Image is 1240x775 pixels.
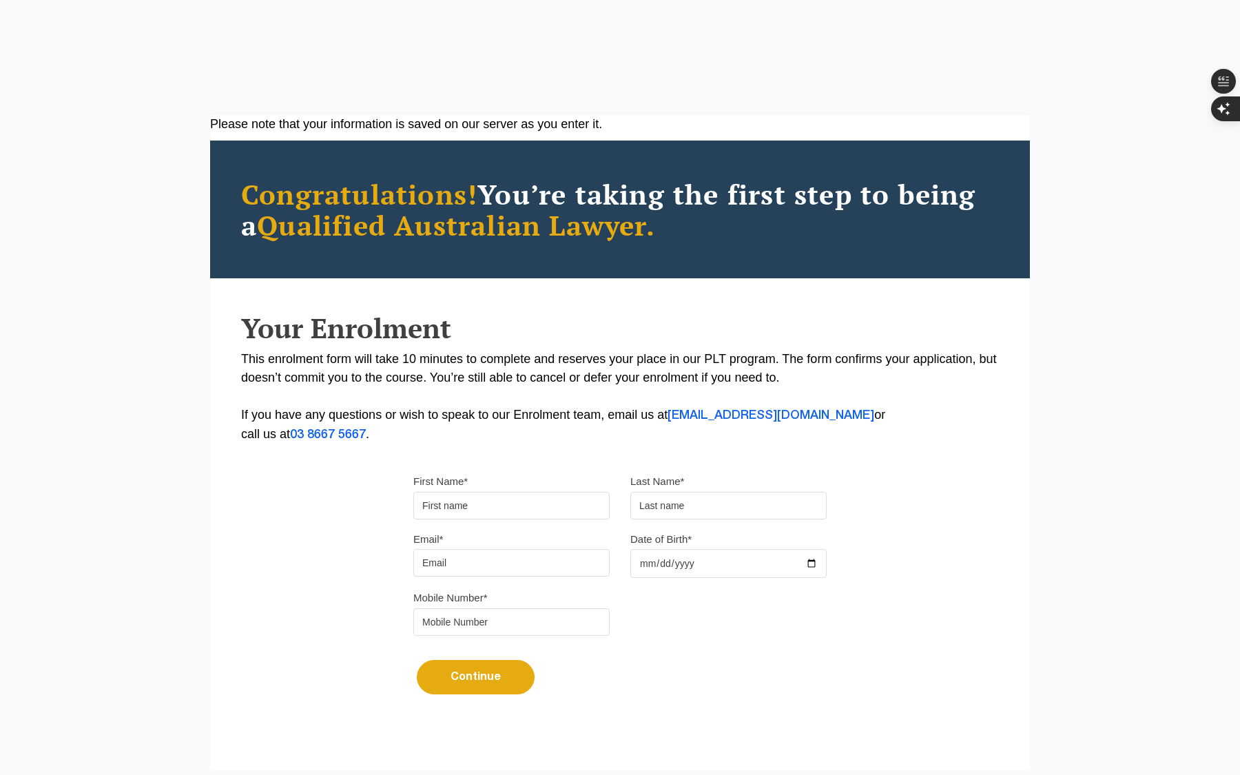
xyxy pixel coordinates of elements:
[413,591,488,605] label: Mobile Number*
[413,608,610,636] input: Mobile Number
[630,475,684,488] label: Last Name*
[413,475,468,488] label: First Name*
[668,410,874,421] a: [EMAIL_ADDRESS][DOMAIN_NAME]
[413,492,610,519] input: First name
[210,115,1030,134] div: Please note that your information is saved on our server as you enter it.
[417,660,535,694] button: Continue
[413,549,610,577] input: Email
[630,492,827,519] input: Last name
[413,533,443,546] label: Email*
[257,207,655,243] span: Qualified Australian Lawyer.
[241,176,477,212] span: Congratulations!
[630,533,692,546] label: Date of Birth*
[241,178,999,240] h2: You’re taking the first step to being a
[241,350,999,444] p: This enrolment form will take 10 minutes to complete and reserves your place in our PLT program. ...
[241,313,999,343] h2: Your Enrolment
[290,429,366,440] a: 03 8667 5667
